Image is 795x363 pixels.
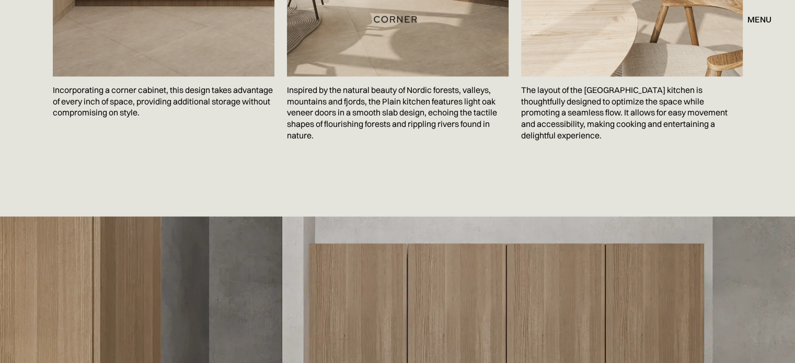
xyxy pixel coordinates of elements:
[747,15,771,24] div: menu
[737,10,771,28] div: menu
[370,13,424,26] a: home
[521,76,743,148] p: The layout of the [GEOGRAPHIC_DATA] kitchen is thoughtfully designed to optimize the space while ...
[53,76,274,126] p: Incorporating a corner cabinet, this design takes advantage of every inch of space, providing add...
[287,76,509,148] p: Inspired by the natural beauty of Nordic forests, valleys, mountains and fjords, the Plain kitche...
